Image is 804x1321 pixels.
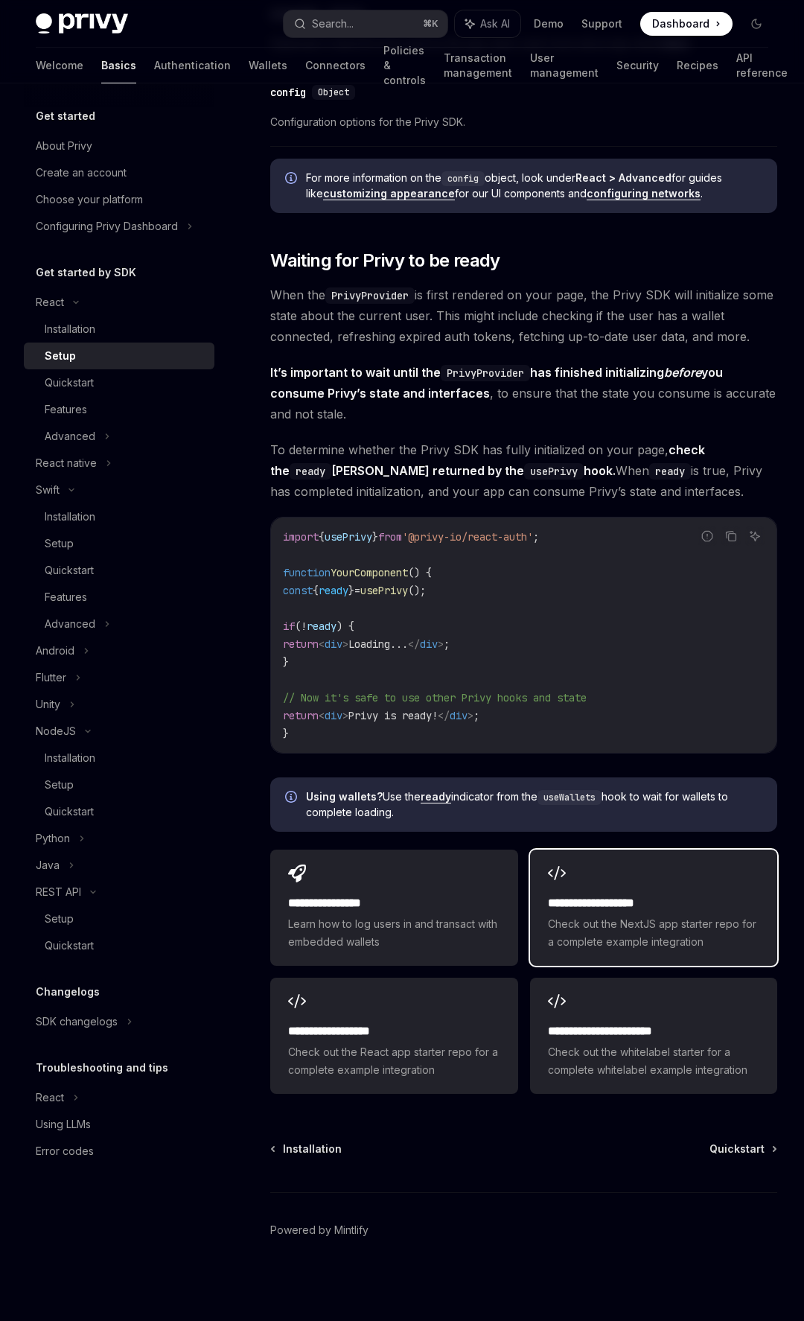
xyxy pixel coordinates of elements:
span: } [283,727,289,740]
button: Copy the contents from the code block [721,526,741,546]
code: ready [290,463,331,480]
div: Configuring Privy Dashboard [36,217,178,235]
div: NodeJS [36,722,76,740]
a: Setup [24,771,214,798]
a: customizing appearance [323,187,455,200]
div: Quickstart [45,803,94,821]
span: To determine whether the Privy SDK has fully initialized on your page, When is true, Privy has co... [270,439,777,502]
svg: Info [285,172,300,187]
div: REST API [36,883,81,901]
div: Quickstart [45,937,94,955]
span: } [372,530,378,544]
span: Use the indicator from the hook to wait for wallets to complete loading. [306,789,762,820]
a: Connectors [305,48,366,83]
a: Features [24,396,214,423]
span: { [313,584,319,597]
span: // Now it's safe to use other Privy hooks and state [283,691,587,704]
a: Installation [272,1142,342,1156]
a: Welcome [36,48,83,83]
span: ⌘ K [423,18,438,30]
div: Setup [45,910,74,928]
span: div [325,637,342,651]
span: usePrivy [360,584,408,597]
h5: Get started by SDK [36,264,136,281]
a: Installation [24,316,214,343]
code: config [441,171,485,186]
div: Choose your platform [36,191,143,209]
a: Using LLMs [24,1111,214,1138]
a: Security [616,48,659,83]
a: ready [421,790,451,803]
a: Installation [24,503,214,530]
div: Quickstart [45,561,94,579]
div: React [36,1089,64,1107]
span: Check out the whitelabel starter for a complete whitelabel example integration [548,1043,759,1079]
span: return [283,709,319,722]
div: Unity [36,695,60,713]
span: Ask AI [480,16,510,31]
span: Dashboard [652,16,709,31]
span: For more information on the object, look under for guides like for our UI components and . [306,171,762,201]
a: configuring networks [587,187,701,200]
span: < [319,709,325,722]
div: config [270,85,306,100]
span: (); [408,584,426,597]
span: Check out the NextJS app starter repo for a complete example integration [548,915,759,951]
span: } [283,655,289,669]
div: Setup [45,535,74,553]
div: React native [36,454,97,472]
button: Search...⌘K [284,10,447,37]
a: Quickstart [24,798,214,825]
div: Python [36,830,70,847]
div: Flutter [36,669,66,687]
span: from [378,530,402,544]
a: **** **** **** ****Check out the NextJS app starter repo for a complete example integration [530,850,777,966]
a: Transaction management [444,48,512,83]
a: Recipes [677,48,718,83]
span: div [420,637,438,651]
a: User management [530,48,599,83]
span: ready [307,620,336,633]
h5: Troubleshooting and tips [36,1059,168,1077]
span: if [283,620,295,633]
code: PrivyProvider [441,365,530,381]
span: ( [295,620,301,633]
span: > [342,637,348,651]
button: Report incorrect code [698,526,717,546]
span: Loading... [348,637,408,651]
span: Installation [283,1142,342,1156]
span: ! [301,620,307,633]
span: ; [444,637,450,651]
a: Wallets [249,48,287,83]
div: Features [45,401,87,418]
strong: Using wallets? [306,790,383,803]
a: Quickstart [24,369,214,396]
div: Java [36,856,60,874]
a: Setup [24,530,214,557]
h5: Get started [36,107,95,125]
div: Advanced [45,615,95,633]
span: div [450,709,468,722]
button: Ask AI [745,526,765,546]
img: dark logo [36,13,128,34]
div: SDK changelogs [36,1013,118,1031]
span: const [283,584,313,597]
a: About Privy [24,133,214,159]
a: Setup [24,905,214,932]
div: Search... [312,15,354,33]
span: < [319,637,325,651]
a: Installation [24,745,214,771]
span: > [468,709,473,722]
div: Swift [36,481,60,499]
span: > [438,637,444,651]
a: Support [581,16,622,31]
div: React [36,293,64,311]
code: ready [649,463,691,480]
a: Dashboard [640,12,733,36]
span: ready [319,584,348,597]
div: Using LLMs [36,1115,91,1133]
a: **** **** **** *Learn how to log users in and transact with embedded wallets [270,850,517,966]
a: Demo [534,16,564,31]
div: Setup [45,776,74,794]
svg: Info [285,791,300,806]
